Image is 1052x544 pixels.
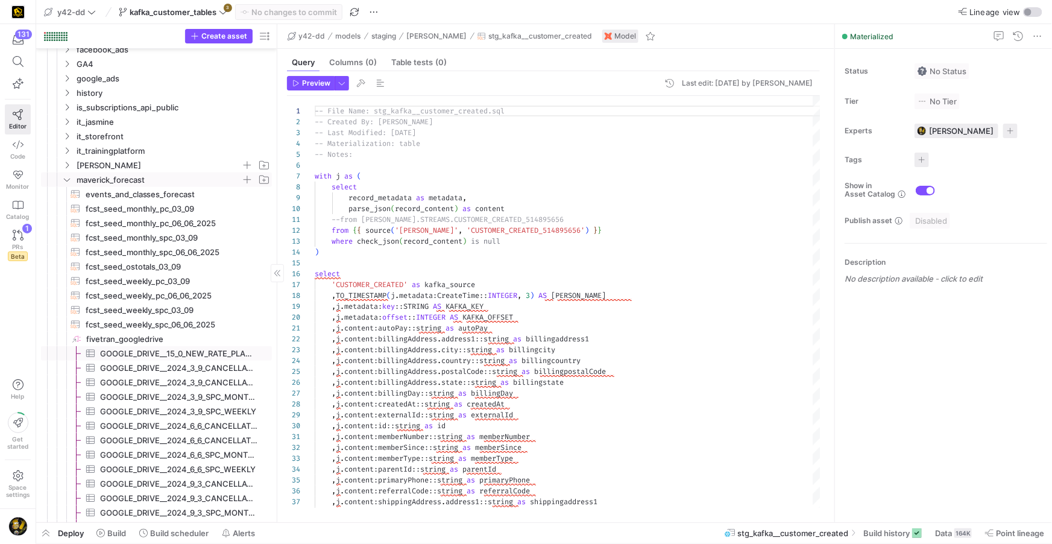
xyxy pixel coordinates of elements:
span: Materialized [850,32,893,41]
a: events_and_classes_forecast​​​​​​​​​​ [41,187,272,201]
span: as [446,323,454,333]
span: :: [479,291,488,300]
span: as [416,193,424,203]
span: INTEGER [488,291,517,300]
span: autoPay [458,323,488,333]
span: , [332,302,336,311]
span: Build [107,528,126,538]
span: Alerts [233,528,255,538]
span: ) [530,291,534,300]
span: , [458,226,462,235]
span: with [315,171,332,181]
span: :: [475,334,483,344]
a: fcst_seed_monthly_pc_06_06_2025​​​​​​​​​​ [41,216,272,230]
button: 131 [5,29,31,51]
span: : [433,291,437,300]
span: Model [614,32,636,40]
span: billingAddress [378,334,437,344]
div: Press SPACE to select this row. [41,288,272,303]
a: PRsBeta1 [5,225,31,266]
a: GOOGLE_DRIVE__2024_9_3_SPC_MONTHLY​​​​​​​​​ [41,505,272,520]
button: Build [91,523,131,543]
span: models [336,32,361,40]
img: https://storage.googleapis.com/y42-prod-data-exchange/images/TkyYhdVHAhZk5dk8nd6xEeaFROCiqfTYinc7... [8,517,28,536]
span: Point lineage [996,528,1044,538]
div: 3 [287,127,300,138]
span: , [332,345,336,355]
span: . [340,356,344,365]
span: ( [357,171,361,181]
span: . [437,345,441,355]
span: metadata [344,312,378,322]
button: y42-dd [41,4,99,20]
button: https://storage.googleapis.com/y42-prod-data-exchange/images/TkyYhdVHAhZk5dk8nd6xEeaFROCiqfTYinc7... [5,514,31,539]
a: fcst_seed_monthly_pc_03_09​​​​​​​​​​ [41,201,272,216]
span: fcst_seed_weekly_pc_06_06_2025​​​​​​​​​​ [86,289,258,303]
span: where [332,236,353,246]
div: Press SPACE to select this row. [41,42,272,57]
p: Description [845,258,1047,267]
span: history [77,86,270,100]
div: 164K [954,528,972,538]
span: metadata [399,291,433,300]
a: GOOGLE_DRIVE__2024_6_6_CANCELLATIONS_WEEKLY​​​​​​​​​ [41,433,272,448]
span: as [462,204,471,213]
a: Catalog [5,195,31,225]
div: Press SPACE to select this row. [41,115,272,129]
div: Press SPACE to select this row. [41,86,272,100]
img: https://storage.googleapis.com/y42-prod-data-exchange/images/uAsz27BndGEK0hZWDFeOjoxA7jCwgK9jE472... [12,6,24,18]
button: y42-dd [285,29,328,43]
span: . [395,291,399,300]
a: fcst_seed_weekly_spc_06_06_2025​​​​​​​​​​ [41,317,272,332]
span: No Status [918,66,966,76]
img: https://storage.googleapis.com/y42-prod-data-exchange/images/TkyYhdVHAhZk5dk8nd6xEeaFROCiqfTYinc7... [917,126,927,136]
span: fcst_seed_ostotals_03_09​​​​​​​​​​ [86,260,258,274]
span: { [357,226,361,235]
div: 18 [287,290,300,301]
button: Preview [287,76,335,90]
span: fcst_seed_weekly_pc_03_09​​​​​​​​​​ [86,274,258,288]
span: city [441,345,458,355]
button: Getstarted [5,408,31,455]
button: Help [5,374,31,405]
span: string [483,334,509,344]
button: staging [368,29,399,43]
span: j [336,312,340,322]
span: fcst_seed_weekly_spc_06_06_2025​​​​​​​​​​ [86,318,258,332]
span: . [340,334,344,344]
div: Press SPACE to select this row. [41,259,272,274]
span: is_subscriptions_api_public [77,101,270,115]
a: Spacesettings [5,465,31,504]
span: , [332,356,336,365]
span: content [344,334,374,344]
span: j [336,302,340,311]
span: Lineage view [969,7,1021,17]
span: GOOGLE_DRIVE__2024_9_3_CANCELLATIONS_MONTHLY​​​​​​​​​ [100,477,258,491]
div: 22 [287,334,300,344]
div: 1 [22,224,32,233]
span: ) [315,247,319,257]
div: Press SPACE to select this row. [41,129,272,144]
span: , [462,193,467,203]
span: source [365,226,391,235]
span: j [336,334,340,344]
span: GOOGLE_DRIVE__2024_6_6_CANCELLATIONS_WEEKLY​​​​​​​​​ [100,434,258,448]
span: Code [10,153,25,160]
span: it_trainingplatform [77,144,270,158]
span: y42-dd [57,7,85,17]
button: Point lineage [980,523,1050,543]
span: from [332,226,348,235]
span: -- File Name: stg_kafka__customer_created.sql [315,106,505,116]
span: GOOGLE_DRIVE__2024_6_6_SPC_WEEKLY​​​​​​​​​ [100,463,258,476]
div: Press SPACE to select this row. [41,187,272,201]
span: ) [454,204,458,213]
span: GOOGLE_DRIVE__2024_3_9_SPC_WEEKLY​​​​​​​​​ [100,405,258,419]
a: fcst_seed_weekly_pc_06_06_2025​​​​​​​​​​ [41,288,272,303]
span: . [340,323,344,333]
img: No status [918,66,927,76]
span: 'CUSTOMER_CREATED' [332,280,408,289]
button: No tierNo Tier [915,93,960,109]
button: kafka_customer_tables [116,4,230,20]
span: content [344,323,374,333]
span: { [353,226,357,235]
